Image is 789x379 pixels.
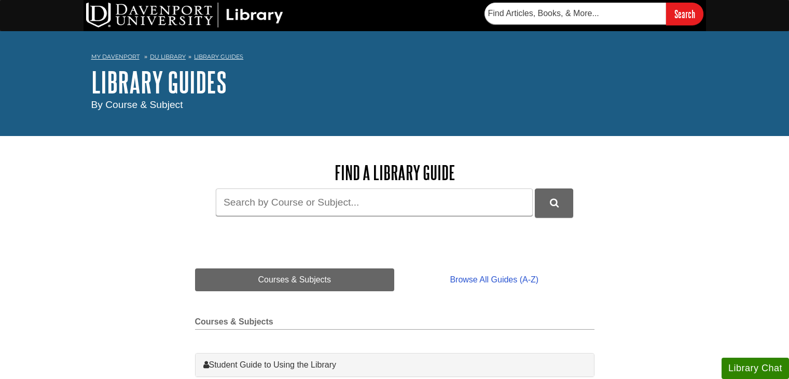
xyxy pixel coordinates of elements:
a: Library Guides [194,53,243,60]
input: Search [666,3,703,25]
input: Find Articles, Books, & More... [485,3,666,24]
img: DU Library [86,3,283,28]
a: Student Guide to Using the Library [203,359,586,371]
nav: breadcrumb [91,50,698,66]
a: My Davenport [91,52,140,61]
h2: Courses & Subjects [195,317,594,330]
h2: Find a Library Guide [195,162,594,183]
a: DU Library [150,53,186,60]
h1: Library Guides [91,66,698,98]
a: Browse All Guides (A-Z) [394,268,594,291]
button: Library Chat [722,358,789,379]
div: By Course & Subject [91,98,698,113]
i: Search Library Guides [550,198,559,208]
a: Courses & Subjects [195,268,395,291]
input: Search by Course or Subject... [216,188,533,216]
form: Searches DU Library's articles, books, and more [485,3,703,25]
